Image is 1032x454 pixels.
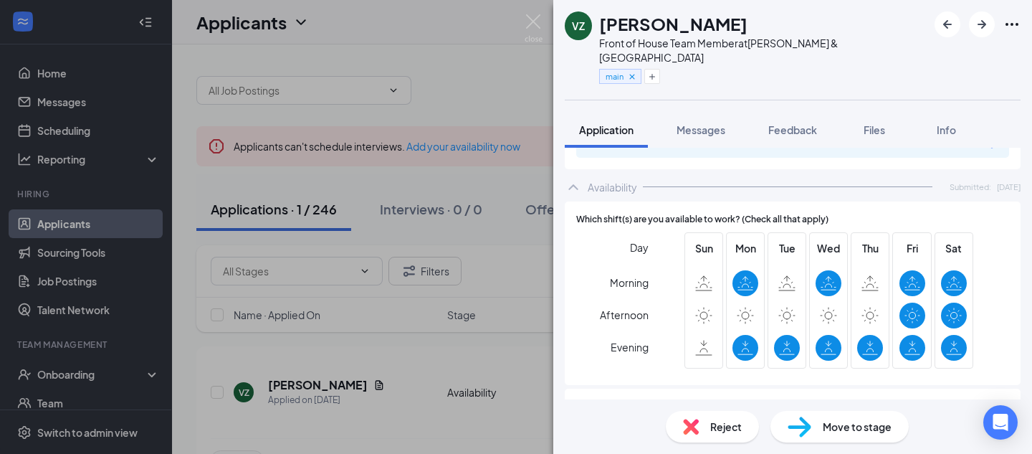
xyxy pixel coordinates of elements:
span: Sun [691,240,717,256]
span: Which shift(s) are you available to work? (Check all that apply) [576,213,828,227]
span: Sat [941,240,967,256]
svg: Cross [627,72,637,82]
button: ArrowLeftNew [935,11,960,37]
span: Wed [816,240,841,256]
span: Files [864,123,885,136]
svg: ChevronUp [565,179,582,196]
span: Move to stage [823,419,892,435]
button: ArrowRight [969,11,995,37]
span: Reject [710,419,742,435]
div: VZ [572,19,585,33]
span: Submitted: [950,181,991,193]
button: Plus [644,69,660,84]
span: Mon [732,240,758,256]
div: Front of House Team Member at [PERSON_NAME] & [GEOGRAPHIC_DATA] [599,36,927,65]
span: Afternoon [600,302,649,328]
span: Tue [774,240,800,256]
svg: Plus [648,72,656,81]
div: Open Intercom Messenger [983,405,1018,440]
span: Evening [611,334,649,360]
div: Availability [588,180,637,194]
span: Application [579,123,634,136]
span: Info [937,123,956,136]
span: Messages [677,123,725,136]
h1: [PERSON_NAME] [599,11,747,36]
span: Fri [899,240,925,256]
svg: Ellipses [1003,16,1021,33]
svg: ArrowRight [973,16,990,33]
span: Thu [857,240,883,256]
span: main [606,70,623,82]
span: Day [630,240,649,255]
span: [DATE] [997,181,1021,193]
span: Feedback [768,123,817,136]
span: Morning [610,270,649,295]
svg: ArrowLeftNew [939,16,956,33]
